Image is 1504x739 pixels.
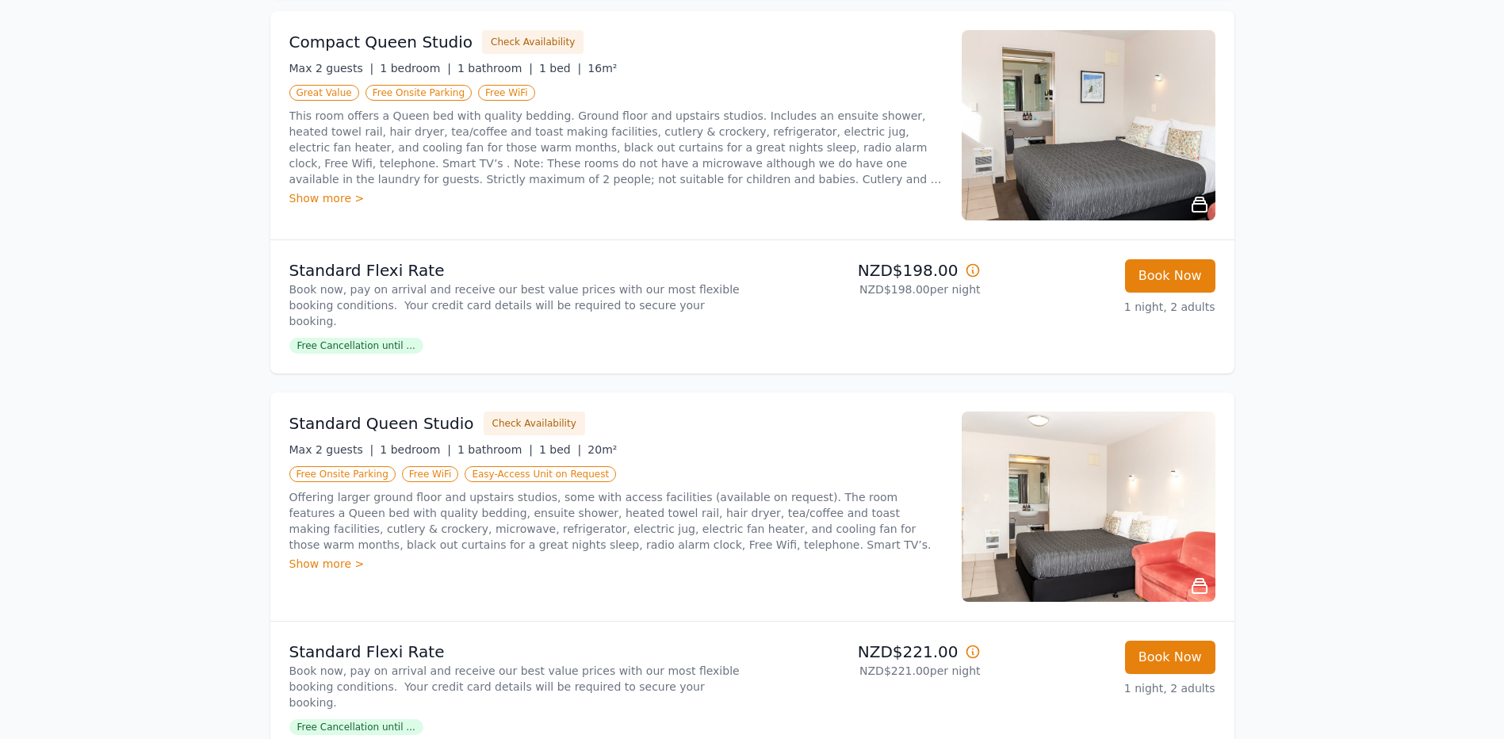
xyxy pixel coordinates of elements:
span: Max 2 guests | [289,62,374,75]
p: This room offers a Queen bed with quality bedding. Ground floor and upstairs studios. Includes an... [289,108,943,187]
p: Standard Flexi Rate [289,641,746,663]
p: NZD$221.00 per night [759,663,981,679]
span: 1 bed | [539,62,581,75]
p: 1 night, 2 adults [993,299,1215,315]
span: 1 bed | [539,443,581,456]
span: Free WiFi [478,85,535,101]
span: 1 bathroom | [457,443,533,456]
span: 20m² [587,443,617,456]
button: Book Now [1125,641,1215,674]
span: Free Onsite Parking [289,466,396,482]
span: Max 2 guests | [289,443,374,456]
p: NZD$198.00 [759,259,981,281]
div: Show more > [289,556,943,572]
span: Free Onsite Parking [365,85,472,101]
span: Free Cancellation until ... [289,719,423,735]
button: Check Availability [484,412,585,435]
span: Free Cancellation until ... [289,338,423,354]
span: Easy-Access Unit on Request [465,466,616,482]
span: 16m² [587,62,617,75]
span: Great Value [289,85,359,101]
p: Standard Flexi Rate [289,259,746,281]
p: 1 night, 2 adults [993,680,1215,696]
p: NZD$198.00 per night [759,281,981,297]
h3: Compact Queen Studio [289,31,473,53]
p: NZD$221.00 [759,641,981,663]
span: 1 bedroom | [380,62,451,75]
h3: Standard Queen Studio [289,412,474,435]
span: 1 bathroom | [457,62,533,75]
p: Offering larger ground floor and upstairs studios, some with access facilities (available on requ... [289,489,943,553]
span: Free WiFi [402,466,459,482]
p: Book now, pay on arrival and receive our best value prices with our most flexible booking conditi... [289,281,746,329]
p: Book now, pay on arrival and receive our best value prices with our most flexible booking conditi... [289,663,746,710]
div: Show more > [289,190,943,206]
span: 1 bedroom | [380,443,451,456]
button: Check Availability [482,30,584,54]
button: Book Now [1125,259,1215,293]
